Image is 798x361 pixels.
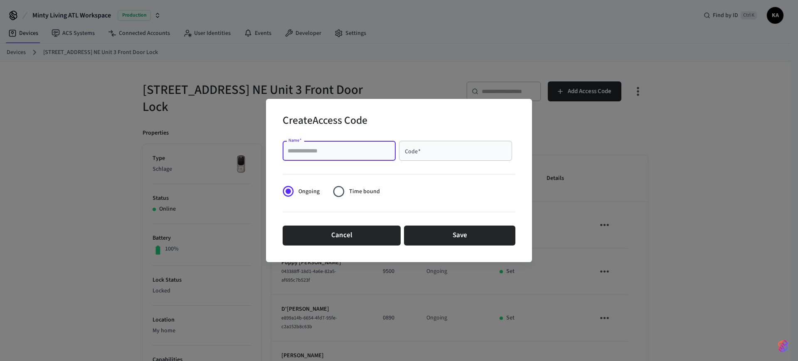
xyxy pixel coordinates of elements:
[283,226,401,246] button: Cancel
[778,339,788,353] img: SeamLogoGradient.69752ec5.svg
[349,187,380,196] span: Time bound
[404,226,515,246] button: Save
[298,187,320,196] span: Ongoing
[288,137,302,143] label: Name
[283,109,367,134] h2: Create Access Code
